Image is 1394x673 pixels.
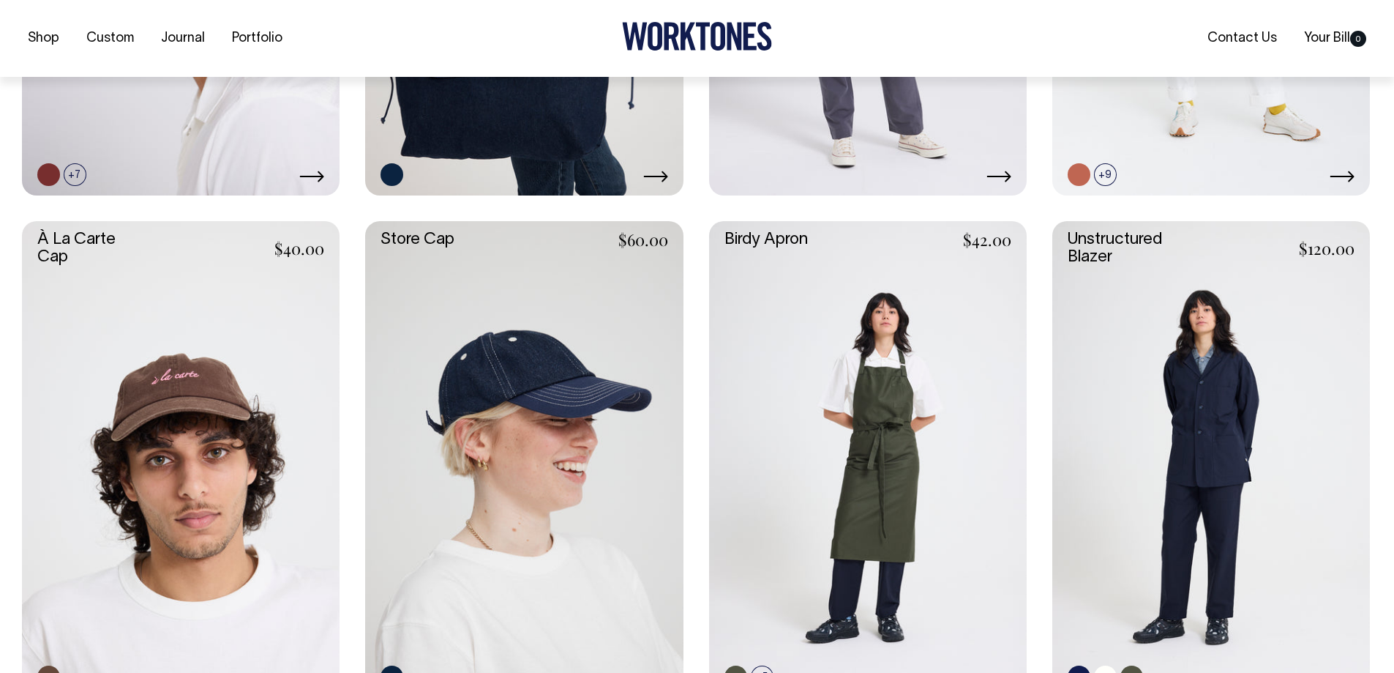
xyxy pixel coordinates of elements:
span: +9 [1094,163,1117,186]
a: Your Bill0 [1298,26,1372,50]
a: Contact Us [1202,26,1283,50]
a: Journal [155,26,211,51]
span: +7 [64,163,86,186]
a: Custom [80,26,140,51]
a: Portfolio [226,26,288,51]
a: Shop [22,26,65,51]
span: 0 [1350,30,1366,46]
